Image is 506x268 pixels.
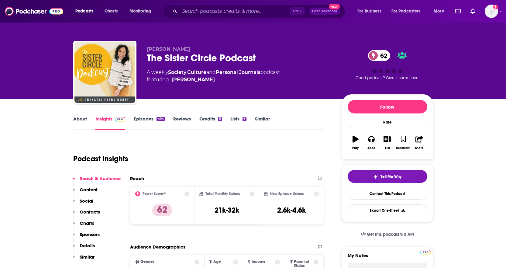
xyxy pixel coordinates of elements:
div: Rate [348,116,427,128]
button: Play [348,132,363,154]
h3: 2.6k-4.6k [277,206,306,215]
img: Podchaser - Follow, Share and Rate Podcasts [5,5,63,17]
button: open menu [429,6,452,16]
div: List [385,146,390,150]
p: Charts [80,220,94,226]
button: Charts [73,220,94,231]
h2: Total Monthly Listens [205,192,240,196]
span: Parental Status [294,260,313,268]
div: 494 [157,117,164,121]
img: User Profile [485,5,498,18]
p: Contacts [80,209,100,215]
input: Search podcasts, credits, & more... [180,6,290,16]
a: Reviews [173,116,191,130]
p: Similar [80,254,95,260]
span: Charts [105,7,118,16]
button: Bookmark [395,132,411,154]
label: My Notes [348,252,427,263]
a: Show notifications dropdown [468,6,477,16]
span: Logged in as lilifeinberg [485,5,498,18]
p: Sponsors [80,231,100,237]
button: Sponsors [73,231,100,243]
span: Open Advanced [312,10,337,13]
a: [PERSON_NAME] [171,76,215,83]
button: Content [73,187,98,198]
span: , [186,69,187,75]
a: Society [168,69,186,75]
span: Income [252,260,266,264]
button: tell me why sparkleTell Me Why [348,170,427,183]
div: A weekly podcast [147,69,280,83]
span: Good podcast? Give it some love! [356,75,419,80]
a: Get this podcast via API [356,227,419,242]
img: The Sister Circle Podcast [74,42,135,103]
img: Podchaser Pro [420,250,431,255]
button: open menu [125,6,159,16]
a: Similar [255,116,270,130]
p: Social [80,198,93,204]
h1: Podcast Insights [73,154,128,163]
svg: Add a profile image [493,5,498,9]
a: InsightsPodchaser Pro [95,116,126,130]
button: Follow [348,100,427,113]
img: tell me why sparkle [373,174,378,179]
a: 62 [368,50,390,61]
p: Content [80,187,98,193]
div: Play [352,146,359,150]
p: Details [80,243,95,249]
button: Show profile menu [485,5,498,18]
a: About [73,116,87,130]
a: Contact This Podcast [348,188,427,200]
button: open menu [71,6,101,16]
div: Share [415,146,423,150]
a: Show notifications dropdown [453,6,463,16]
span: For Business [357,7,381,16]
button: Social [73,198,93,209]
a: Credits5 [199,116,222,130]
div: Search podcasts, credits, & more... [169,4,351,18]
span: New [329,4,340,9]
h3: 21k-32k [215,206,239,215]
button: Share [411,132,427,154]
span: Podcasts [75,7,93,16]
h2: New Episode Listens [270,192,304,196]
span: Age [213,260,221,264]
span: and [206,69,216,75]
span: Ctrl K [290,7,305,15]
button: Contacts [73,209,100,220]
a: Lists6 [230,116,246,130]
span: More [434,7,444,16]
div: 6 [243,117,246,121]
button: Reach & Audience [73,176,121,187]
a: Pro website [420,249,431,255]
span: Tell Me Why [380,174,401,179]
h2: Power Score™ [143,192,166,196]
button: open menu [353,6,389,16]
span: For Podcasters [391,7,421,16]
button: Apps [363,132,379,154]
a: Culture [187,69,206,75]
div: Apps [367,146,375,150]
div: 62Good podcast? Give it some love! [342,46,433,84]
h2: Reach [130,176,144,181]
button: Similar [73,254,95,265]
span: [PERSON_NAME] [147,46,190,52]
span: Gender [140,260,154,264]
div: 5 [218,117,222,121]
button: List [379,132,395,154]
button: Export One-Sheet [348,204,427,216]
img: Podchaser Pro [115,117,126,122]
div: Bookmark [396,146,410,150]
p: 62 [152,204,172,216]
button: Details [73,243,95,254]
h2: Audience Demographics [130,244,185,250]
a: Episodes494 [134,116,164,130]
a: Charts [101,6,121,16]
span: Monitoring [129,7,151,16]
p: Reach & Audience [80,176,121,181]
span: Get this podcast via API [367,232,414,237]
a: Personal Journals [216,69,260,75]
span: 62 [374,50,390,61]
